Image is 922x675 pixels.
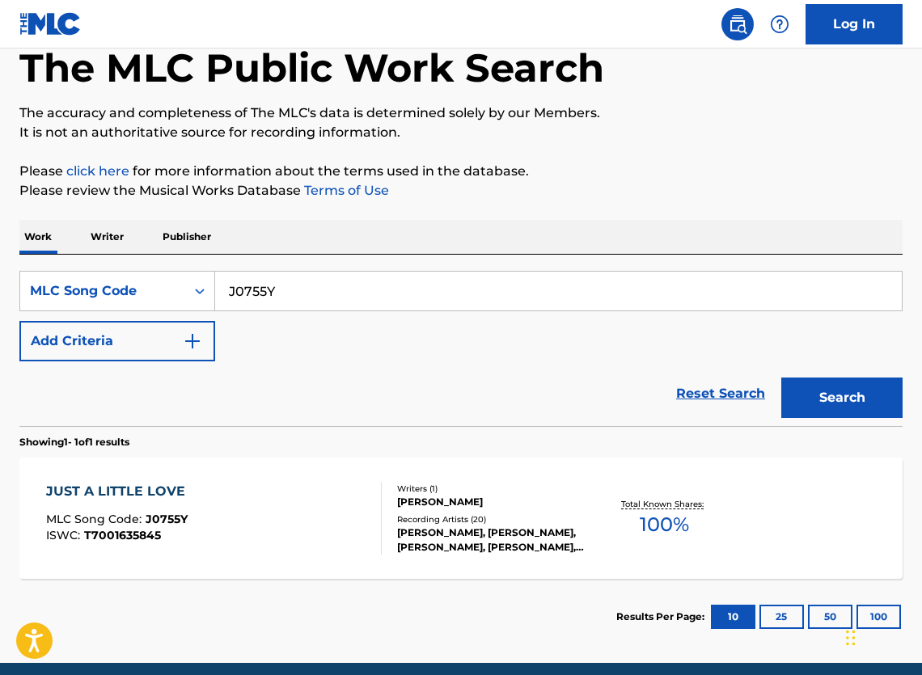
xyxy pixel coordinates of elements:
img: search [728,15,747,34]
button: 10 [711,605,755,629]
img: help [770,15,789,34]
a: Terms of Use [301,183,389,198]
form: Search Form [19,271,903,426]
span: 100 % [640,510,689,539]
button: 50 [808,605,852,629]
p: Total Known Shares: [621,498,708,510]
div: JUST A LITTLE LOVE [46,482,193,501]
div: MLC Song Code [30,281,176,301]
img: 9d2ae6d4665cec9f34b9.svg [183,331,202,351]
span: T7001635845 [84,528,161,542]
h1: The MLC Public Work Search [19,44,604,92]
a: Log In [806,4,903,44]
div: [PERSON_NAME], [PERSON_NAME], [PERSON_NAME], [PERSON_NAME], [PERSON_NAME] [397,525,591,555]
span: MLC Song Code : [46,512,146,526]
p: The accuracy and completeness of The MLC's data is determined solely by our Members. [19,103,903,123]
img: MLC Logo [19,12,82,36]
p: Please review the Musical Works Database [19,181,903,200]
p: Results Per Page: [616,610,708,624]
div: Writers ( 1 ) [397,483,591,495]
span: ISWC : [46,528,84,542]
button: Add Criteria [19,321,215,361]
button: 25 [759,605,804,629]
a: Public Search [721,8,754,40]
div: Help [763,8,796,40]
p: It is not an authoritative source for recording information. [19,123,903,142]
div: [PERSON_NAME] [397,495,591,509]
p: Please for more information about the terms used in the database. [19,162,903,181]
p: Showing 1 - 1 of 1 results [19,435,129,449]
p: Work [19,220,57,254]
span: J0755Y [146,512,188,526]
p: Publisher [158,220,216,254]
a: Reset Search [668,376,773,411]
div: Drag [846,614,856,662]
div: Recording Artists ( 20 ) [397,513,591,525]
p: Writer [86,220,129,254]
iframe: Chat Widget [841,597,922,675]
a: click here [66,163,129,179]
button: Search [781,378,903,418]
a: JUST A LITTLE LOVEMLC Song Code:J0755YISWC:T7001635845Writers (1)[PERSON_NAME]Recording Artists (... [19,458,903,579]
